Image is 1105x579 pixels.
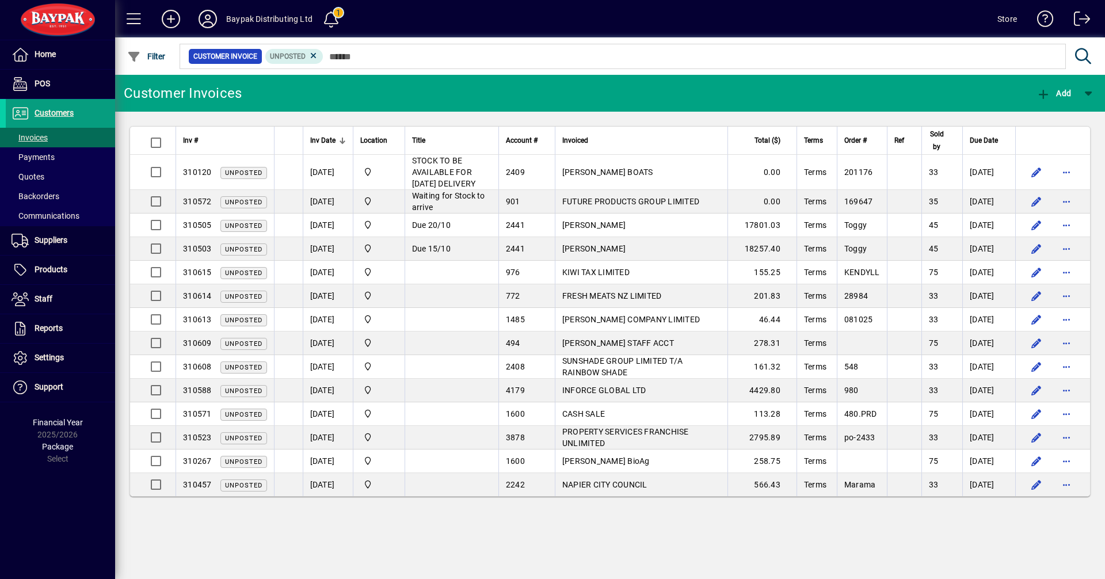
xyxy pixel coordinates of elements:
span: 980 [844,386,859,395]
span: Terms [804,268,826,277]
span: 45 [929,244,939,253]
span: 2409 [506,167,525,177]
button: Edit [1027,475,1046,494]
div: Store [997,10,1017,28]
button: Edit [1027,263,1046,281]
span: 2242 [506,480,525,489]
button: Filter [124,46,169,67]
div: Inv Date [310,134,346,147]
td: 566.43 [727,473,797,496]
span: Order # [844,134,867,147]
span: Filter [127,52,166,61]
span: Invoiced [562,134,588,147]
span: 1600 [506,409,525,418]
span: 2441 [506,220,525,230]
span: Inv # [183,134,198,147]
span: Baypak - Onekawa [360,360,398,373]
button: More options [1057,452,1076,470]
div: Location [360,134,398,147]
td: [DATE] [303,332,353,355]
span: Toggy [844,220,867,230]
span: 2441 [506,244,525,253]
span: Baypak - Onekawa [360,195,398,208]
span: Terms [804,315,826,324]
a: Logout [1065,2,1091,40]
span: Unposted [225,169,262,177]
span: Customers [35,108,74,117]
td: [DATE] [303,155,353,190]
td: [DATE] [962,284,1015,308]
span: Staff [35,294,52,303]
span: 33 [929,291,939,300]
span: 33 [929,480,939,489]
span: POS [35,79,50,88]
span: Suppliers [35,235,67,245]
div: Baypak Distributing Ltd [226,10,313,28]
button: Add [153,9,189,29]
span: Inv Date [310,134,336,147]
span: 310503 [183,244,212,253]
span: Unposted [225,340,262,348]
span: Terms [804,244,826,253]
span: Baypak - Onekawa [360,337,398,349]
span: Terms [804,433,826,442]
span: Baypak - Onekawa [360,219,398,231]
span: Products [35,265,67,274]
div: Account # [506,134,548,147]
span: 1485 [506,315,525,324]
span: 75 [929,409,939,418]
td: [DATE] [962,332,1015,355]
span: 75 [929,268,939,277]
span: 45 [929,220,939,230]
button: More options [1057,163,1076,181]
button: Edit [1027,452,1046,470]
a: POS [6,70,115,98]
span: 976 [506,268,520,277]
td: 258.75 [727,450,797,473]
span: 2408 [506,362,525,371]
span: Unposted [225,269,262,277]
button: More options [1057,334,1076,352]
span: [PERSON_NAME] STAFF ACCT [562,338,674,348]
div: Title [412,134,491,147]
span: Unposted [225,482,262,489]
span: NAPIER CITY COUNCIL [562,480,647,489]
span: Baypak - Onekawa [360,478,398,491]
span: Unposted [225,317,262,324]
button: Edit [1027,381,1046,399]
td: [DATE] [962,214,1015,237]
td: [DATE] [962,426,1015,450]
span: Unposted [225,387,262,395]
td: 46.44 [727,308,797,332]
span: Due Date [970,134,998,147]
span: Baypak - Onekawa [360,266,398,279]
span: 3878 [506,433,525,442]
button: More options [1057,216,1076,234]
span: Account # [506,134,538,147]
td: 4429.80 [727,379,797,402]
span: Terms [804,134,823,147]
td: [DATE] [962,355,1015,379]
td: [DATE] [962,473,1015,496]
span: 310505 [183,220,212,230]
button: More options [1057,192,1076,211]
button: Edit [1027,405,1046,423]
a: Settings [6,344,115,372]
a: Quotes [6,167,115,186]
a: Staff [6,285,115,314]
span: [PERSON_NAME] [562,244,626,253]
span: Baypak - Onekawa [360,455,398,467]
span: Package [42,442,73,451]
span: 310588 [183,386,212,395]
a: Knowledge Base [1028,2,1054,40]
span: Baypak - Onekawa [360,407,398,420]
span: Unposted [225,435,262,442]
div: Customer Invoices [124,84,242,102]
span: Quotes [12,172,44,181]
a: Communications [6,206,115,226]
a: Payments [6,147,115,167]
span: Marama [844,480,876,489]
a: Home [6,40,115,69]
td: [DATE] [303,355,353,379]
span: Location [360,134,387,147]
